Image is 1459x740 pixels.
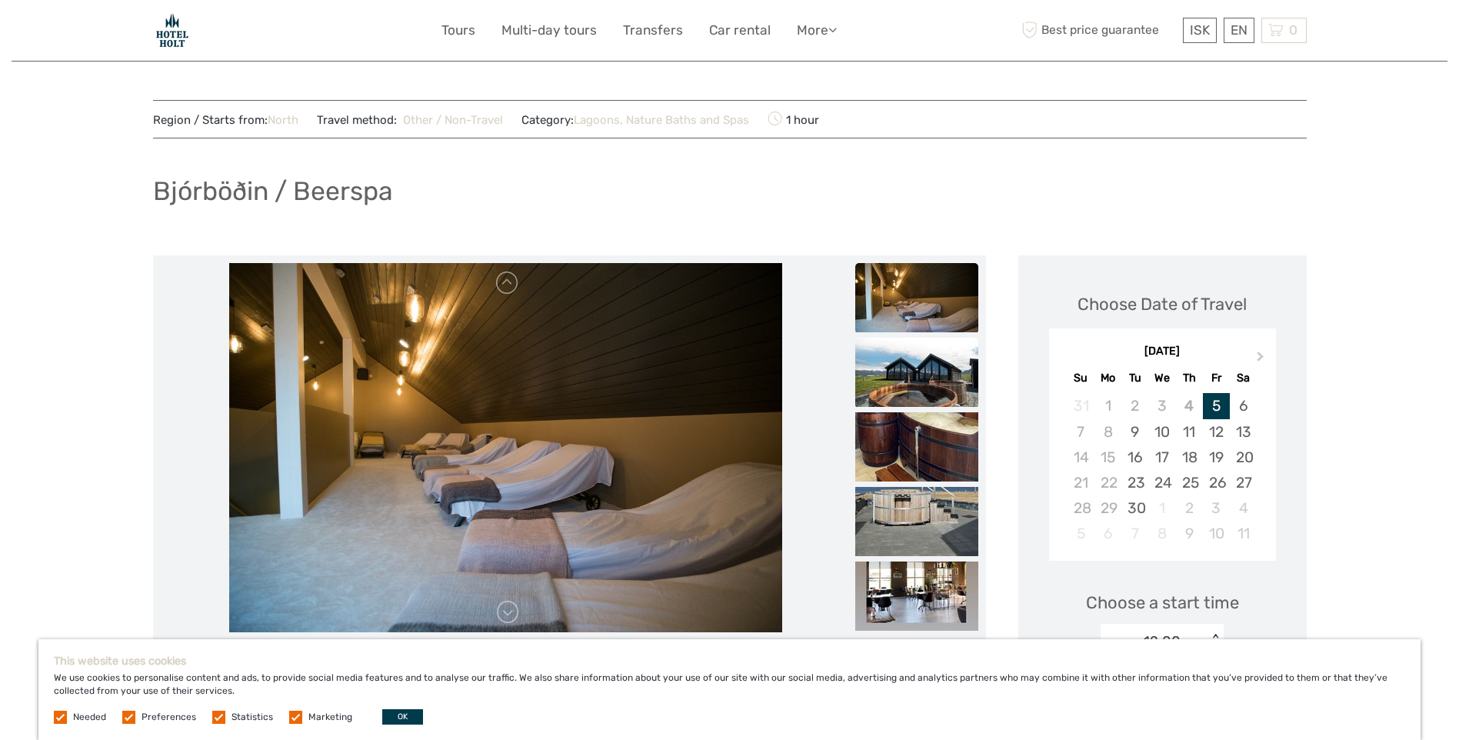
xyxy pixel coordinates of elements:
[382,709,423,725] button: OK
[232,711,273,724] label: Statistics
[855,263,978,332] img: a3b676ae676e4cff9ce9938ea105898e_slider_thumbnail.jpg
[1121,419,1148,445] div: Choose Tuesday, September 9th, 2025
[1176,419,1203,445] div: Choose Thursday, September 11th, 2025
[855,487,978,556] img: 4f63c47dd4ce4ce4b8bf1d086508882e_slider_thumbnail.jpeg
[855,338,978,407] img: a629f531f75e447b90e25e495c7f543b_slider_thumbnail.jpeg
[1230,368,1257,388] div: Sa
[1094,470,1121,495] div: Not available Monday, September 22nd, 2025
[22,27,174,39] p: We're away right now. Please check back later!
[229,263,782,632] img: a3b676ae676e4cff9ce9938ea105898e_main_slider.jpg
[153,112,298,128] span: Region / Starts from:
[501,19,597,42] a: Multi-day tours
[855,412,978,482] img: e02e458205644421b42212dd279d6e49_slider_thumbnail.jpeg
[54,655,1405,668] h5: This website uses cookies
[1203,419,1230,445] div: Choose Friday, September 12th, 2025
[1068,393,1094,418] div: Not available Sunday, August 31st, 2025
[1094,445,1121,470] div: Not available Monday, September 15th, 2025
[1144,632,1181,652] div: 12:00
[1176,521,1203,546] div: Choose Thursday, October 9th, 2025
[153,12,192,49] img: Hotel Holt
[1148,393,1175,418] div: Not available Wednesday, September 3rd, 2025
[441,19,475,42] a: Tours
[1121,445,1148,470] div: Choose Tuesday, September 16th, 2025
[1068,419,1094,445] div: Not available Sunday, September 7th, 2025
[1224,18,1254,43] div: EN
[1203,445,1230,470] div: Choose Friday, September 19th, 2025
[1176,393,1203,418] div: Not available Thursday, September 4th, 2025
[574,113,749,127] a: Lagoons, Nature Baths and Spas
[1176,495,1203,521] div: Choose Thursday, October 2nd, 2025
[855,562,978,631] img: 3657ee955d4941a6a4e6a0157eb50ef7_slider_thumbnail.jpeg
[1250,348,1274,372] button: Next Month
[1287,22,1300,38] span: 0
[1148,368,1175,388] div: We
[1203,470,1230,495] div: Choose Friday, September 26th, 2025
[1230,521,1257,546] div: Choose Saturday, October 11th, 2025
[1203,495,1230,521] div: Choose Friday, October 3rd, 2025
[1190,22,1210,38] span: ISK
[1230,393,1257,418] div: Choose Saturday, September 6th, 2025
[1078,292,1247,316] div: Choose Date of Travel
[1203,393,1230,418] div: Choose Friday, September 5th, 2025
[797,19,837,42] a: More
[1148,470,1175,495] div: Choose Wednesday, September 24th, 2025
[1068,470,1094,495] div: Not available Sunday, September 21st, 2025
[1121,368,1148,388] div: Tu
[1121,521,1148,546] div: Not available Tuesday, October 7th, 2025
[1176,470,1203,495] div: Choose Thursday, September 25th, 2025
[1018,18,1179,43] span: Best price guarantee
[317,108,504,130] span: Travel method:
[768,108,819,130] span: 1 hour
[1049,344,1276,360] div: [DATE]
[1230,445,1257,470] div: Choose Saturday, September 20th, 2025
[38,639,1421,740] div: We use cookies to personalise content and ads, to provide social media features and to analyse ou...
[1148,419,1175,445] div: Choose Wednesday, September 10th, 2025
[1068,445,1094,470] div: Not available Sunday, September 14th, 2025
[1148,521,1175,546] div: Not available Wednesday, October 8th, 2025
[1209,634,1222,650] div: < >
[1176,445,1203,470] div: Choose Thursday, September 18th, 2025
[1086,591,1239,615] span: Choose a start time
[1054,393,1271,546] div: month 2025-09
[709,19,771,42] a: Car rental
[73,711,106,724] label: Needed
[1176,368,1203,388] div: Th
[1094,368,1121,388] div: Mo
[1148,495,1175,521] div: Not available Wednesday, October 1st, 2025
[153,175,393,207] h1: Bjórböðin / Beerspa
[1094,419,1121,445] div: Not available Monday, September 8th, 2025
[308,711,352,724] label: Marketing
[521,112,749,128] span: Category:
[1230,419,1257,445] div: Choose Saturday, September 13th, 2025
[1068,368,1094,388] div: Su
[1068,495,1094,521] div: Not available Sunday, September 28th, 2025
[1121,470,1148,495] div: Choose Tuesday, September 23rd, 2025
[1148,445,1175,470] div: Choose Wednesday, September 17th, 2025
[268,113,298,127] a: North
[142,711,196,724] label: Preferences
[1121,393,1148,418] div: Not available Tuesday, September 2nd, 2025
[1121,495,1148,521] div: Choose Tuesday, September 30th, 2025
[1094,495,1121,521] div: Not available Monday, September 29th, 2025
[1230,495,1257,521] div: Choose Saturday, October 4th, 2025
[397,113,504,127] a: Other / Non-Travel
[623,19,683,42] a: Transfers
[1203,521,1230,546] div: Choose Friday, October 10th, 2025
[1094,521,1121,546] div: Not available Monday, October 6th, 2025
[177,24,195,42] button: Open LiveChat chat widget
[1094,393,1121,418] div: Not available Monday, September 1st, 2025
[1230,470,1257,495] div: Choose Saturday, September 27th, 2025
[1203,368,1230,388] div: Fr
[1068,521,1094,546] div: Not available Sunday, October 5th, 2025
